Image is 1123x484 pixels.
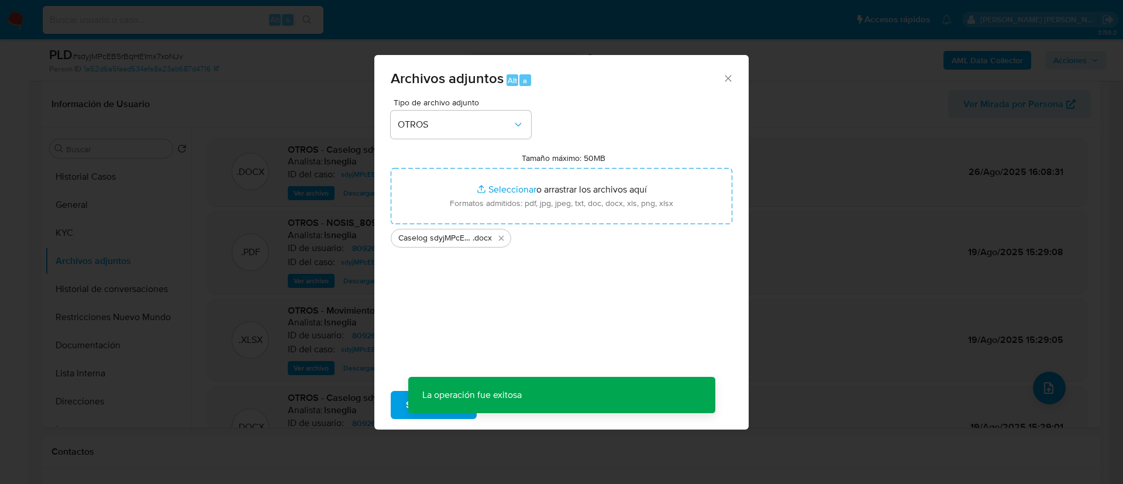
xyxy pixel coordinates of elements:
[391,68,504,88] span: Archivos adjuntos
[497,392,535,418] span: Cancelar
[398,119,512,131] span: OTROS
[522,153,605,163] label: Tamaño máximo: 50MB
[406,392,461,418] span: Subir archivo
[523,75,527,86] span: a
[391,111,531,139] button: OTROS
[508,75,517,86] span: Alt
[408,377,536,413] p: La operación fue exitosa
[398,232,473,244] span: Caselog sdyjMPcEB5rBqHE1mx7xoNJv v2
[722,73,733,83] button: Cerrar
[394,98,534,107] span: Tipo de archivo adjunto
[473,232,492,244] span: .docx
[494,231,508,245] button: Eliminar Caselog sdyjMPcEB5rBqHE1mx7xoNJv v2.docx
[391,224,732,248] ul: Archivos seleccionados
[391,391,477,419] button: Subir archivo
